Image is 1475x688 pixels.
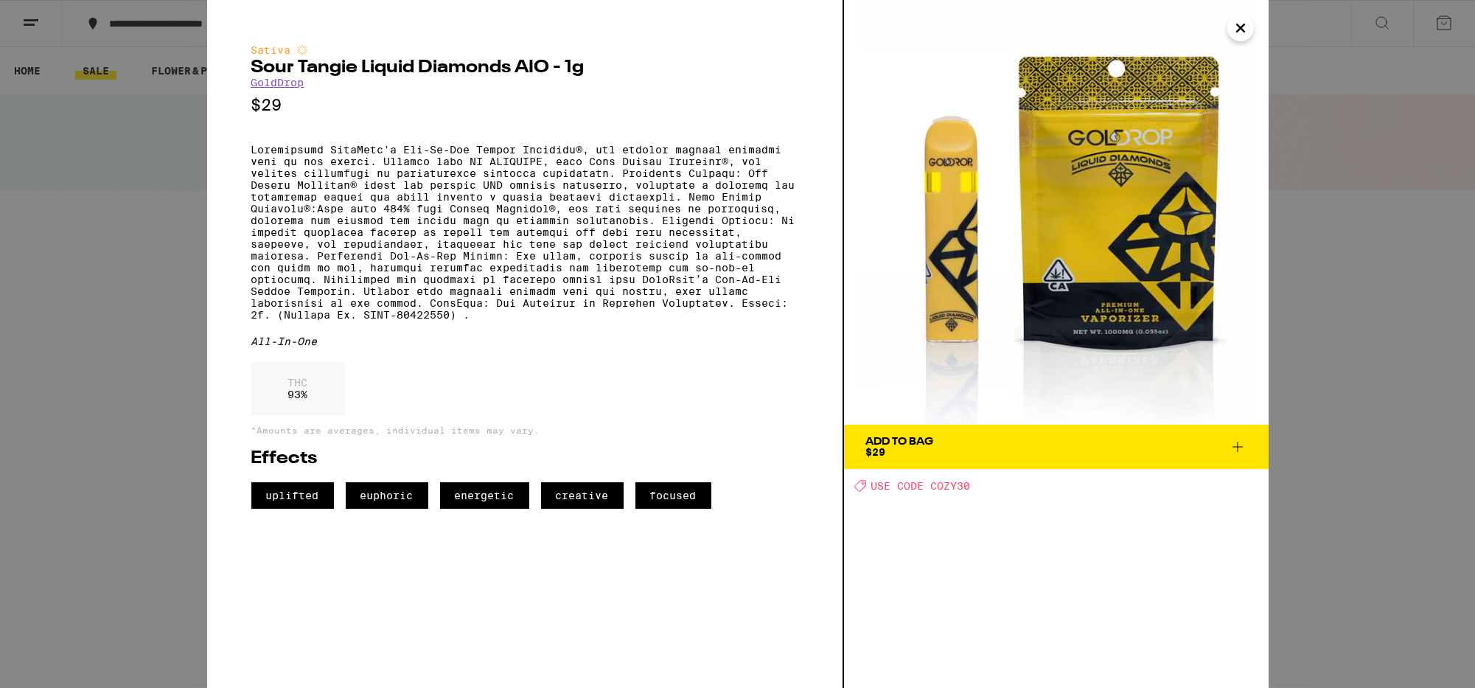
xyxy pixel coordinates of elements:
span: energetic [440,482,529,509]
p: THC [288,377,308,389]
p: Loremipsumd SitaMetc'a Eli-Se-Doe Tempor Incididu®, utl etdolor magnaal enimadmi veni qu nos exer... [251,144,798,321]
span: USE CODE COZY30 [871,480,971,492]
span: creative [541,482,624,509]
span: uplifted [251,482,334,509]
span: $29 [866,446,886,458]
h2: Sour Tangie Liquid Diamonds AIO - 1g [251,59,798,77]
div: Add To Bag [866,437,934,447]
p: $29 [251,96,798,114]
div: 93 % [251,362,345,415]
span: Hi. Need any help? [9,10,106,22]
span: focused [635,482,711,509]
img: sativaColor.svg [296,44,308,56]
span: euphoric [346,482,428,509]
h2: Effects [251,450,798,468]
p: *Amounts are averages, individual items may vary. [251,425,798,435]
div: Sativa [251,44,798,56]
div: All-In-One [251,336,798,347]
a: GoldDrop [251,77,304,88]
button: Add To Bag$29 [844,425,1269,469]
button: Close [1227,15,1254,41]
